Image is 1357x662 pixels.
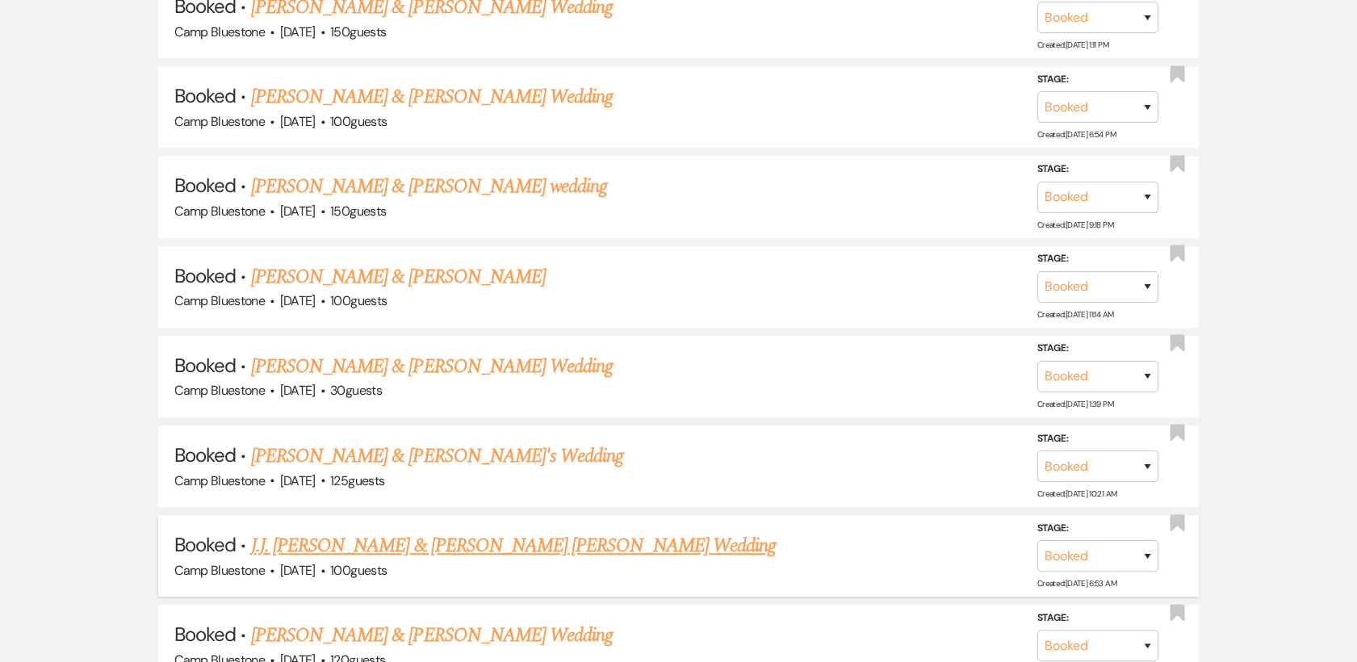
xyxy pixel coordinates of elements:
span: Camp Bluestone [174,562,265,579]
label: Stage: [1037,429,1158,447]
a: J.J. [PERSON_NAME] & [PERSON_NAME] [PERSON_NAME] Wedding [251,531,776,560]
span: [DATE] [280,382,316,399]
span: 100 guests [330,292,387,309]
span: Booked [174,622,236,647]
span: Created: [DATE] 9:18 PM [1037,219,1113,229]
span: Camp Bluestone [174,472,265,489]
span: Booked [174,353,236,378]
span: [DATE] [280,292,316,309]
a: [PERSON_NAME] & [PERSON_NAME] Wedding [251,621,613,650]
span: [DATE] [280,113,316,130]
span: 150 guests [330,203,386,220]
span: [DATE] [280,562,316,579]
span: 100 guests [330,113,387,130]
span: Camp Bluestone [174,23,265,40]
span: Booked [174,173,236,198]
label: Stage: [1037,161,1158,178]
span: Camp Bluestone [174,292,265,309]
label: Stage: [1037,250,1158,268]
span: Created: [DATE] 1:39 PM [1037,399,1113,409]
label: Stage: [1037,610,1158,627]
label: Stage: [1037,340,1158,358]
span: Booked [174,83,236,108]
span: 30 guests [330,382,382,399]
span: Created: [DATE] 1:11 PM [1037,40,1108,50]
label: Stage: [1037,520,1158,538]
span: 125 guests [330,472,384,489]
span: 100 guests [330,562,387,579]
a: [PERSON_NAME] & [PERSON_NAME] Wedding [251,352,613,381]
span: Camp Bluestone [174,113,265,130]
span: Created: [DATE] 6:53 AM [1037,578,1116,589]
span: Camp Bluestone [174,203,265,220]
a: [PERSON_NAME] & [PERSON_NAME] [251,262,546,291]
span: Camp Bluestone [174,382,265,399]
span: Booked [174,442,236,467]
span: [DATE] [280,23,316,40]
span: Booked [174,532,236,557]
span: Created: [DATE] 6:54 PM [1037,129,1116,140]
span: [DATE] [280,472,316,489]
a: [PERSON_NAME] & [PERSON_NAME] Wedding [251,82,613,111]
span: Created: [DATE] 11:14 AM [1037,309,1113,320]
a: [PERSON_NAME] & [PERSON_NAME]'s Wedding [251,442,624,471]
span: 150 guests [330,23,386,40]
span: Booked [174,263,236,288]
label: Stage: [1037,71,1158,89]
span: [DATE] [280,203,316,220]
span: Created: [DATE] 10:21 AM [1037,488,1116,499]
a: [PERSON_NAME] & [PERSON_NAME] wedding [251,172,607,201]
